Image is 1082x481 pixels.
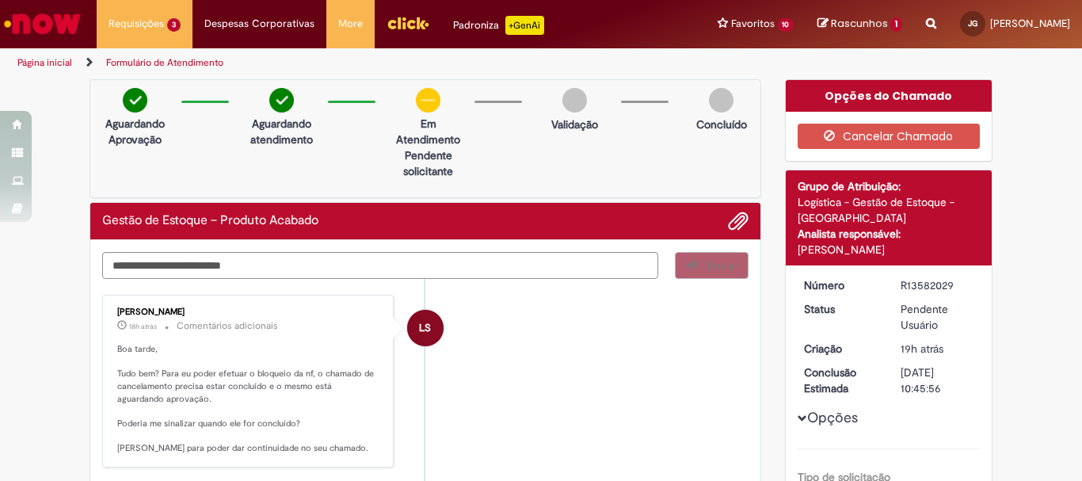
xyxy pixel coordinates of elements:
p: Aguardando Aprovação [97,116,173,147]
p: Pendente solicitante [390,147,467,179]
div: Logística - Gestão de Estoque - [GEOGRAPHIC_DATA] [798,194,981,226]
p: Validação [551,116,598,132]
a: Formulário de Atendimento [106,56,223,69]
span: 3 [167,18,181,32]
ul: Trilhas de página [12,48,710,78]
span: 1 [890,17,902,32]
p: Em Atendimento [390,116,467,147]
button: Adicionar anexos [728,211,749,231]
img: check-circle-green.png [269,88,294,113]
div: Padroniza [453,16,544,35]
div: [PERSON_NAME] [798,242,981,258]
a: Página inicial [17,56,72,69]
p: Aguardando atendimento [243,116,320,147]
span: Despesas Corporativas [204,16,314,32]
p: Boa tarde, Tudo bem? Para eu poder efetuar o bloqueio da nf, o chamado de cancelamento precisa es... [117,343,381,455]
div: Opções do Chamado [786,80,992,112]
h2: Gestão de Estoque – Produto Acabado Histórico de tíquete [102,214,318,228]
div: [PERSON_NAME] [117,307,381,317]
p: +GenAi [505,16,544,35]
div: Pendente Usuário [901,301,974,333]
time: 30/09/2025 14:45:52 [901,342,943,356]
div: Lais Siqueira [407,310,444,346]
span: Favoritos [731,16,775,32]
time: 30/09/2025 15:50:12 [129,322,157,331]
span: 18h atrás [129,322,157,331]
span: LS [419,309,431,347]
dt: Criação [792,341,890,357]
div: Grupo de Atribuição: [798,178,981,194]
img: ServiceNow [2,8,83,40]
span: More [338,16,363,32]
dt: Status [792,301,890,317]
a: Rascunhos [817,17,902,32]
img: img-circle-grey.png [709,88,733,113]
textarea: Digite sua mensagem aqui... [102,252,658,279]
dt: Conclusão Estimada [792,365,890,396]
img: img-circle-grey.png [562,88,587,113]
small: Comentários adicionais [177,319,278,333]
div: R13582029 [901,277,974,293]
div: [DATE] 10:45:56 [901,365,974,396]
div: 30/09/2025 14:45:52 [901,341,974,357]
p: Concluído [696,116,747,132]
img: click_logo_yellow_360x200.png [387,11,429,35]
button: Cancelar Chamado [798,124,981,149]
img: check-circle-green.png [123,88,147,113]
span: [PERSON_NAME] [990,17,1070,30]
span: Requisições [109,16,164,32]
div: Analista responsável: [798,226,981,242]
img: circle-minus.png [416,88,440,113]
span: JG [968,18,977,29]
span: 19h atrás [901,342,943,356]
span: Rascunhos [831,16,888,31]
span: 10 [778,18,794,32]
dt: Número [792,277,890,293]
